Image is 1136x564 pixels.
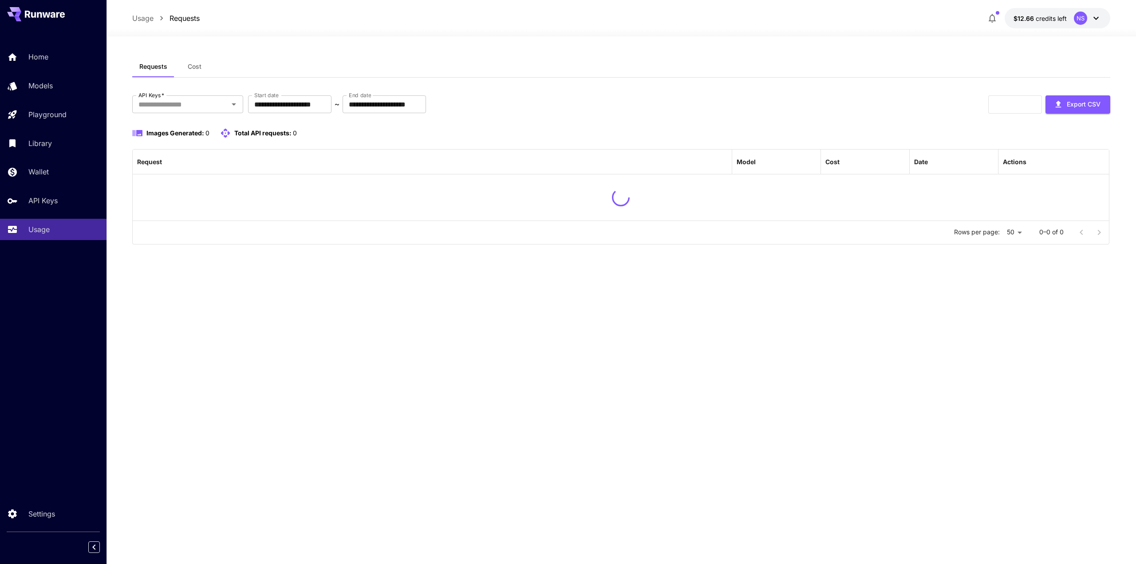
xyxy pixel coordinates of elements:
[914,158,928,166] div: Date
[254,91,279,99] label: Start date
[1074,12,1087,25] div: NS
[1045,95,1110,114] button: Export CSV
[139,63,167,71] span: Requests
[95,539,106,555] div: Collapse sidebar
[825,158,840,166] div: Cost
[1003,158,1026,166] div: Actions
[28,509,55,519] p: Settings
[28,166,49,177] p: Wallet
[1014,15,1036,22] span: $12.66
[28,195,58,206] p: API Keys
[28,138,52,149] p: Library
[335,99,339,110] p: ~
[146,129,204,137] span: Images Generated:
[954,228,1000,237] p: Rows per page:
[132,13,200,24] nav: breadcrumb
[28,224,50,235] p: Usage
[170,13,200,24] a: Requests
[28,80,53,91] p: Models
[349,91,371,99] label: End date
[188,63,201,71] span: Cost
[1014,14,1067,23] div: $12.65581
[1036,15,1067,22] span: credits left
[28,51,48,62] p: Home
[737,158,756,166] div: Model
[1039,228,1064,237] p: 0–0 of 0
[1005,8,1110,28] button: $12.65581NS
[88,541,100,553] button: Collapse sidebar
[132,13,154,24] a: Usage
[234,129,292,137] span: Total API requests:
[138,91,164,99] label: API Keys
[28,109,67,120] p: Playground
[205,129,209,137] span: 0
[137,158,162,166] div: Request
[293,129,297,137] span: 0
[228,98,240,110] button: Open
[1003,226,1025,239] div: 50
